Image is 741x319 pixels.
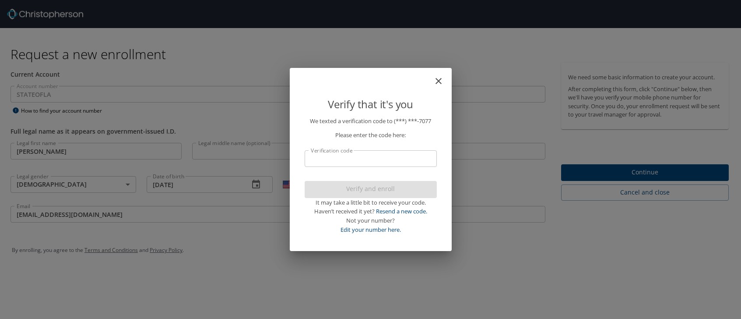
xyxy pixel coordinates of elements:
[438,71,448,82] button: close
[341,226,401,234] a: Edit your number here.
[376,207,427,215] a: Resend a new code.
[305,216,437,225] div: Not your number?
[305,198,437,207] div: It may take a little bit to receive your code.
[305,117,437,126] p: We texted a verification code to (***) ***- 7077
[305,207,437,216] div: Haven’t received it yet?
[305,131,437,140] p: Please enter the code here:
[305,96,437,113] p: Verify that it's you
